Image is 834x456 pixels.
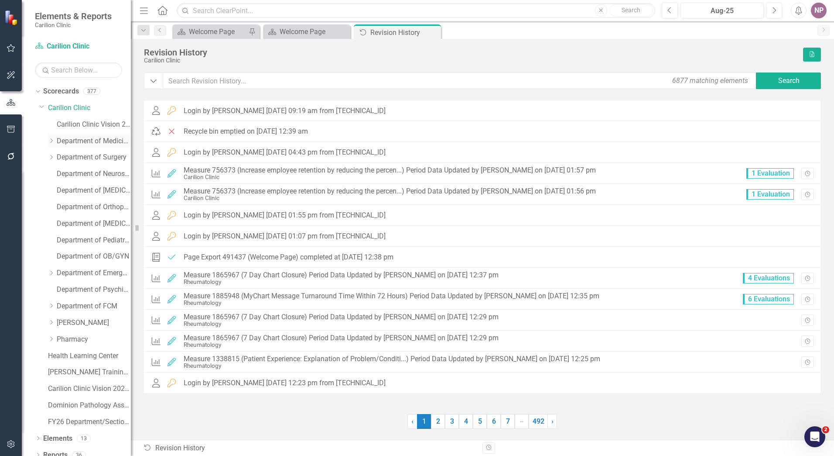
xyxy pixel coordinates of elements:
[189,26,246,37] div: Welcome Page
[184,187,596,195] div: Measure 756373 (Increase employee retention by reducing the percen...) Period Data Updated by [PE...
[184,271,499,279] div: Measure 1865967 (7 Day Chart Closure) Period Data Updated by [PERSON_NAME] on [DATE] 12:37 pm
[35,62,122,78] input: Search Below...
[48,401,131,411] a: Dominion Pathology Associates
[756,73,821,89] button: Search
[431,414,445,429] a: 2
[743,273,794,283] span: 4 Evaluations
[57,152,131,162] a: Department of Surgery
[43,434,72,444] a: Elements
[184,128,308,135] div: Recycle bin emptied on [DATE] 12:39 am
[57,202,131,212] a: Department of Orthopaedics
[57,252,131,262] a: Department of OB/GYN
[411,417,414,425] span: ‹
[57,268,131,278] a: Department of Emergency Medicine
[501,414,515,429] a: 7
[184,166,596,174] div: Measure 756373 (Increase employee retention by reducing the percen...) Period Data Updated by [PE...
[280,26,348,37] div: Welcome Page
[184,149,386,156] div: Login by [PERSON_NAME] [DATE] 04:43 pm from [TECHNICAL_ID]
[265,26,348,37] a: Welcome Page
[83,88,100,95] div: 377
[48,417,131,427] a: FY26 Department/Section Example Scorecard
[184,107,386,115] div: Login by [PERSON_NAME] [DATE] 09:19 am from [TECHNICAL_ID]
[48,103,131,113] a: Carilion Clinic
[680,3,764,18] button: Aug-25
[57,318,131,328] a: [PERSON_NAME]
[163,73,757,89] input: Search Revision History...
[184,342,499,348] div: Rheumatology
[57,136,131,146] a: Department of Medicine
[609,4,653,17] button: Search
[473,414,487,429] a: 5
[184,195,596,201] div: Carilion Clinic
[184,313,499,321] div: Measure 1865967 (7 Day Chart Closure) Period Data Updated by [PERSON_NAME] on [DATE] 12:29 pm
[48,351,131,361] a: Health Learning Center
[670,74,750,88] div: 6877 matching elements
[184,379,386,387] div: Login by [PERSON_NAME] [DATE] 12:23 pm from [TECHNICAL_ID]
[746,189,794,200] span: 1 Evaluation
[35,21,112,28] small: Carilion Clinic
[57,186,131,196] a: Department of [MEDICAL_DATA] Test
[746,168,794,179] span: 1 Evaluation
[822,426,829,433] span: 2
[445,414,459,429] a: 3
[417,414,431,429] span: 1
[184,355,600,363] div: Measure 1338815 (Patient Experience: Explanation of Problem/Conditi...) Period Data Updated by [P...
[459,414,473,429] a: 4
[622,7,640,14] span: Search
[177,3,655,18] input: Search ClearPoint...
[184,174,596,180] div: Carilion Clinic
[184,279,499,285] div: Rheumatology
[804,426,825,447] iframe: Intercom live chat
[144,48,799,57] div: Revision History
[144,57,799,64] div: Carilion Clinic
[35,11,112,21] span: Elements & Reports
[57,169,131,179] a: Department of Neurosurgery
[57,219,131,229] a: Department of [MEDICAL_DATA]
[529,414,548,429] a: 492
[370,27,439,38] div: Revision History
[4,10,20,25] img: ClearPoint Strategy
[77,435,91,442] div: 13
[48,367,131,377] a: [PERSON_NAME] Training Scorecard 8/23
[487,414,501,429] a: 6
[57,335,131,345] a: Pharmacy
[184,334,499,342] div: Measure 1865967 (7 Day Chart Closure) Period Data Updated by [PERSON_NAME] on [DATE] 12:29 pm
[184,211,386,219] div: Login by [PERSON_NAME] [DATE] 01:55 pm from [TECHNICAL_ID]
[143,443,476,453] div: Revision History
[684,6,761,16] div: Aug-25
[184,363,600,369] div: Rheumatology
[184,232,386,240] div: Login by [PERSON_NAME] [DATE] 01:07 pm from [TECHNICAL_ID]
[743,294,794,304] span: 6 Evaluations
[35,41,122,52] a: Carilion Clinic
[57,235,131,245] a: Department of Pediatrics
[184,321,499,327] div: Rheumatology
[551,417,554,425] span: ›
[57,285,131,295] a: Department of Psychiatry
[43,86,79,97] a: Scorecards
[48,384,131,394] a: Carilion Clinic Vision 2025 (Full Version)
[174,26,246,37] a: Welcome Page
[184,300,599,306] div: Rheumatology
[184,253,393,261] div: Page Export 491437 (Welcome Page) completed at [DATE] 12:38 pm
[57,301,131,311] a: Department of FCM
[184,292,599,300] div: Measure 1885948 (MyChart Message Turnaround Time Within 72 Hours) Period Data Updated by [PERSON_...
[57,120,131,130] a: Carilion Clinic Vision 2025 Scorecard
[811,3,827,18] button: NP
